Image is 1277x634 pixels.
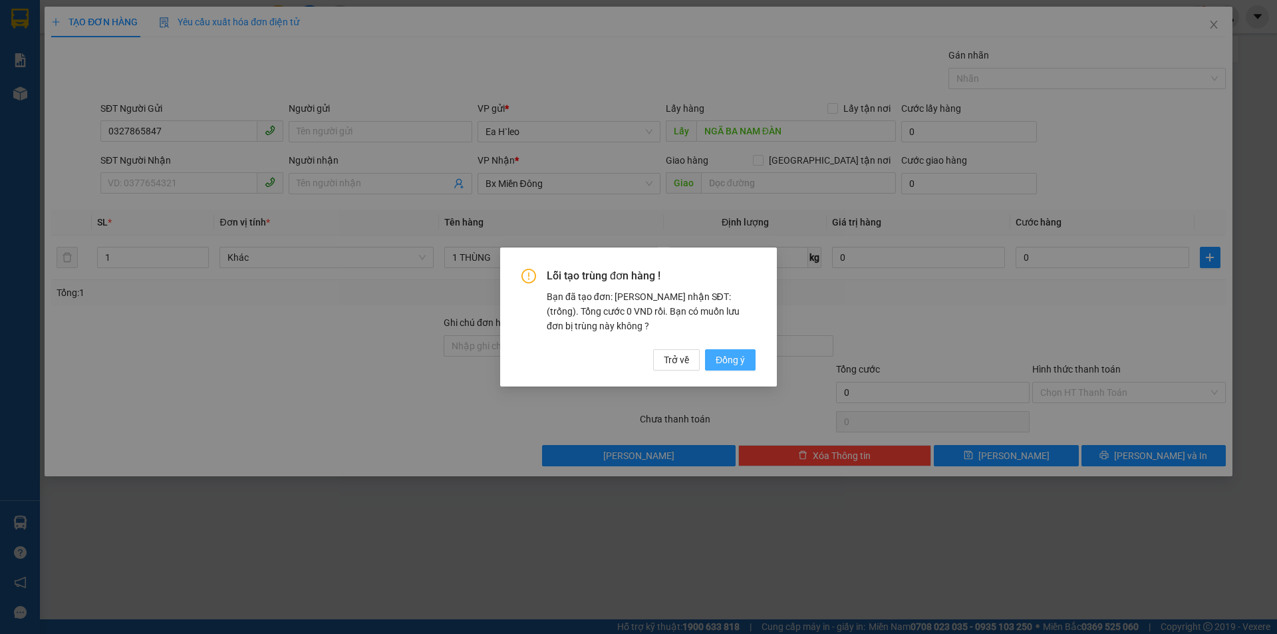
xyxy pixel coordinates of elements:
[653,349,700,371] button: Trở về
[547,269,756,283] span: Lỗi tạo trùng đơn hàng !
[705,349,756,371] button: Đồng ý
[664,353,689,367] span: Trở về
[716,353,745,367] span: Đồng ý
[521,269,536,283] span: exclamation-circle
[547,289,756,333] div: Bạn đã tạo đơn: [PERSON_NAME] nhận SĐT: (trống). Tổng cước 0 VND rồi. Bạn có muốn lưu đơn bị trùn...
